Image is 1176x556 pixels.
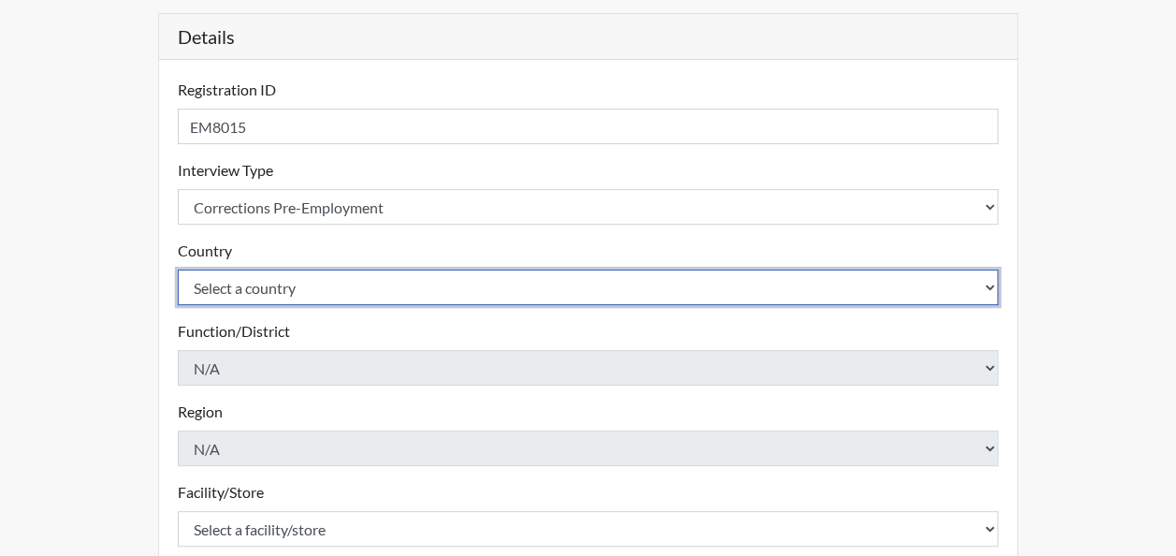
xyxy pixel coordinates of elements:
input: Insert a Registration ID, which needs to be a unique alphanumeric value for each interviewee [178,109,999,144]
label: Function/District [178,320,290,343]
label: Country [178,240,232,262]
label: Interview Type [178,159,273,182]
label: Registration ID [178,79,276,101]
label: Region [178,401,223,423]
h5: Details [159,14,1018,60]
label: Facility/Store [178,481,264,504]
